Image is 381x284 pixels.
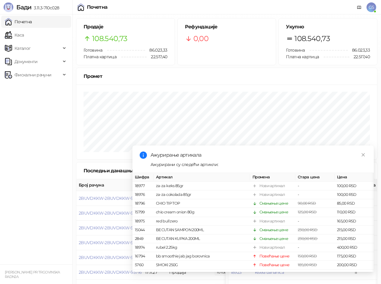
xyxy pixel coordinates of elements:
[259,244,285,250] div: Нови артикал
[14,42,31,54] span: Каталог
[250,173,295,182] th: Промена
[132,190,154,199] td: 18976
[295,182,335,190] td: -
[5,270,60,279] small: [PERSON_NAME] PR TRGOVINSKA RADNJA
[335,173,374,182] th: Цена
[154,173,250,182] th: Артикал
[151,152,367,159] div: Ажурирање артикала
[5,29,24,41] a: Каса
[259,209,288,215] div: Смањење цене
[259,253,290,259] div: Повећање цене
[5,16,32,28] a: Почетна
[185,23,269,30] h5: Рефундације
[147,53,167,60] span: 22.517,40
[79,270,141,275] button: 2BUVDKKW-2BUVDKKW-95716
[259,236,288,242] div: Смањење цене
[140,152,147,159] span: info-circle
[295,270,335,278] td: -
[87,5,108,10] div: Почетна
[259,262,290,268] div: Повећање цене
[298,236,318,241] span: 230,00 RSD
[286,54,319,59] span: Платна картица
[132,235,154,243] td: 2849
[132,226,154,235] td: 15044
[193,33,208,44] span: 0,00
[294,33,330,44] span: 108.540,73
[154,217,250,225] td: red bull zero
[298,228,318,232] span: 230,00 RSD
[132,208,154,217] td: 15799
[14,56,37,68] span: Документи
[154,182,250,190] td: za-za keks 85gr
[154,190,250,199] td: za-za cokolada 85gr
[132,182,154,190] td: 18977
[14,69,51,81] span: Фискални рачуни
[154,261,250,270] td: SMOKI 250G
[335,270,374,278] td: 440,00 RSD
[354,2,364,12] a: Документација
[348,47,370,53] span: 86.023,33
[79,240,141,245] button: 2BUVDKKW-2BUVDKKW-95718
[84,167,164,174] div: Последњи данашњи рачуни
[286,23,370,30] h5: Укупно
[79,210,142,216] button: 2BUVDKKW-2BUVDKKW-95720
[361,153,365,157] span: close
[335,208,374,217] td: 110,00 RSD
[335,235,374,243] td: 215,00 RSD
[132,261,154,270] td: 5760
[298,210,317,214] span: 125,00 RSD
[154,226,250,235] td: BECUTAN SAMPON 200ML
[335,190,374,199] td: 100,00 RSD
[145,47,167,53] span: 86.023,33
[298,201,316,206] span: 90,00 RSD
[132,199,154,208] td: 18796
[349,53,370,60] span: 22.517,40
[84,72,370,80] div: Промет
[84,23,167,30] h5: Продаје
[259,227,288,233] div: Смањење цене
[16,4,31,11] span: Бади
[335,243,374,252] td: 400,00 RSD
[154,235,250,243] td: BECUTAN KUPKA 200ML
[298,254,317,258] span: 150,00 RSD
[295,190,335,199] td: -
[31,5,59,11] span: 3.11.3-710c028
[259,271,285,277] div: Нови артикал
[151,161,367,168] div: Ажурирани су следећи артикли:
[259,183,285,189] div: Нови артикал
[154,199,250,208] td: CHIO TIP TOP
[132,252,154,261] td: 16794
[132,243,154,252] td: 18974
[335,199,374,208] td: 85,00 RSD
[335,252,374,261] td: 175,00 RSD
[154,270,250,278] td: grand black easy 175gr
[92,33,128,44] span: 108.540,73
[335,226,374,235] td: 215,00 RSD
[367,2,376,12] span: GS
[84,54,116,59] span: Платна картица
[154,243,250,252] td: rubel 2.25kg
[360,152,367,158] a: Close
[335,182,374,190] td: 100,00 RSD
[259,200,288,206] div: Смањење цене
[84,47,102,53] span: Готовина
[79,255,141,260] button: 2BUVDKKW-2BUVDKKW-95717
[132,217,154,225] td: 18975
[335,217,374,225] td: 165,00 RSD
[259,192,285,198] div: Нови артикал
[154,208,250,217] td: chio cream onion 80g
[4,2,13,12] img: Logo
[295,243,335,252] td: -
[295,173,335,182] th: Стара цена
[286,47,305,53] span: Готовина
[132,173,154,182] th: Шифра
[335,261,374,270] td: 200,00 RSD
[76,179,143,191] th: Број рачуна
[132,270,154,278] td: 18973
[79,196,141,201] button: 2BUVDKKW-2BUVDKKW-95721
[79,225,141,231] button: 2BUVDKKW-2BUVDKKW-95719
